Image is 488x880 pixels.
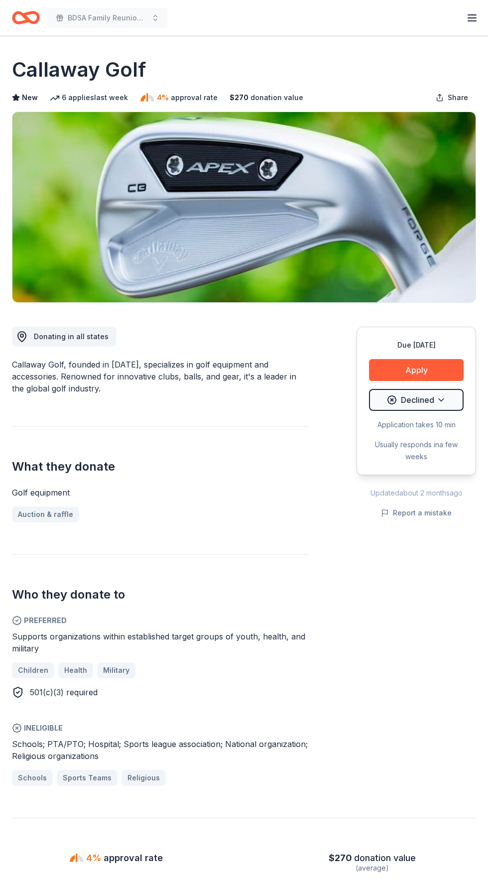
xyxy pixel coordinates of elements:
span: donation value [250,92,303,104]
span: approval rate [104,850,163,866]
h2: Who they donate to [12,587,309,603]
a: Schools [12,770,53,786]
h2: What they donate [12,459,309,475]
span: Schools; PTA/PTO; Hospital; Sports league association; National organization; Religious organizat... [12,739,308,761]
button: Report a mistake [381,507,452,519]
a: Religious [122,770,166,786]
span: Schools [18,772,47,784]
a: Military [97,662,135,678]
h1: Callaway Golf [12,56,146,84]
span: Children [18,664,48,676]
span: Military [103,664,129,676]
a: Auction & raffle [12,506,79,522]
div: Application takes 10 min [369,419,464,431]
a: Sports Teams [57,770,118,786]
button: BDSA Family Reunion Conference Silent Auction [48,8,167,28]
div: Usually responds in a few weeks [369,439,464,463]
div: Golf equipment [12,487,309,499]
button: Share [428,88,476,108]
span: 4% [86,850,102,866]
button: Declined [369,389,464,411]
span: 501(c)(3) required [30,687,98,697]
span: Sports Teams [63,772,112,784]
div: (average) [268,862,476,874]
a: Children [12,662,54,678]
span: New [22,92,38,104]
a: Health [58,662,93,678]
span: Supports organizations within established target groups of youth, health, and military [12,631,305,653]
span: Religious [127,772,160,784]
span: $ 270 [230,92,248,104]
span: BDSA Family Reunion Conference Silent Auction [68,12,147,24]
span: donation value [354,850,416,866]
span: $ 270 [329,850,352,866]
span: Share [448,92,468,104]
span: Preferred [12,615,309,627]
span: Ineligible [12,722,309,734]
span: approval rate [171,92,218,104]
div: Callaway Golf, founded in [DATE], specializes in golf equipment and accessories. Renowned for inn... [12,359,309,394]
img: Image for Callaway Golf [12,112,476,302]
div: Updated about 2 months ago [357,487,476,499]
div: Due [DATE] [369,339,464,351]
a: Home [12,6,40,29]
span: Donating in all states [34,332,109,341]
button: Apply [369,359,464,381]
span: 4% [157,92,169,104]
span: Declined [401,393,434,406]
span: Health [64,664,87,676]
div: 6 applies last week [50,92,128,104]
